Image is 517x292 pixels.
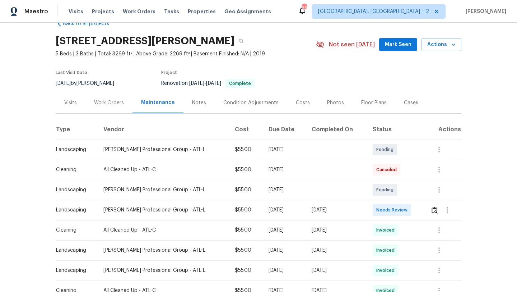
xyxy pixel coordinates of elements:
[318,8,429,15] span: [GEOGRAPHIC_DATA], [GEOGRAPHIC_DATA] + 2
[164,9,179,14] span: Tasks
[235,267,257,274] div: $55.00
[385,40,411,49] span: Mark Seen
[103,267,223,274] div: [PERSON_NAME] Professional Group - ATL-L
[229,119,263,140] th: Cost
[56,227,92,234] div: Cleaning
[56,119,98,140] th: Type
[226,81,254,86] span: Complete
[192,99,206,106] div: Notes
[376,227,397,234] span: Invoiced
[188,8,216,15] span: Properties
[269,267,300,274] div: [DATE]
[235,247,257,254] div: $55.00
[235,227,257,234] div: $55.00
[269,227,300,234] div: [DATE]
[98,119,229,140] th: Vendor
[379,38,417,51] button: Mark Seen
[103,206,223,214] div: [PERSON_NAME] Professional Group - ATL-L
[235,186,257,193] div: $55.00
[235,146,257,153] div: $55.00
[312,267,361,274] div: [DATE]
[376,166,400,173] span: Canceled
[427,40,456,49] span: Actions
[56,81,71,86] span: [DATE]
[425,119,461,140] th: Actions
[312,247,361,254] div: [DATE]
[269,206,300,214] div: [DATE]
[312,206,361,214] div: [DATE]
[376,267,397,274] span: Invoiced
[56,206,92,214] div: Landscaping
[24,8,48,15] span: Maestro
[224,8,271,15] span: Geo Assignments
[56,79,123,88] div: by [PERSON_NAME]
[103,227,223,234] div: All Cleaned Up - ATL-C
[430,201,439,219] button: Review Icon
[234,35,247,47] button: Copy Address
[94,99,124,106] div: Work Orders
[56,267,92,274] div: Landscaping
[376,206,410,214] span: Needs Review
[56,20,125,27] a: Back to all projects
[123,8,155,15] span: Work Orders
[269,247,300,254] div: [DATE]
[103,146,223,153] div: [PERSON_NAME] Professional Group - ATL-L
[56,166,92,173] div: Cleaning
[206,81,221,86] span: [DATE]
[161,81,255,86] span: Renovation
[376,247,397,254] span: Invoiced
[367,119,425,140] th: Status
[421,38,461,51] button: Actions
[103,186,223,193] div: [PERSON_NAME] Professional Group - ATL-L
[463,8,506,15] span: [PERSON_NAME]
[296,99,310,106] div: Costs
[56,146,92,153] div: Landscaping
[103,166,223,173] div: All Cleaned Up - ATL-C
[69,8,83,15] span: Visits
[404,99,418,106] div: Cases
[141,99,175,106] div: Maintenance
[64,99,77,106] div: Visits
[376,186,396,193] span: Pending
[103,247,223,254] div: [PERSON_NAME] Professional Group - ATL-L
[302,4,307,12] div: 66
[92,8,114,15] span: Projects
[161,70,177,75] span: Project
[56,70,87,75] span: Last Visit Date
[269,186,300,193] div: [DATE]
[235,206,257,214] div: $55.00
[56,247,92,254] div: Landscaping
[327,99,344,106] div: Photos
[361,99,387,106] div: Floor Plans
[376,146,396,153] span: Pending
[56,50,316,58] span: 5 Beds | 3 Baths | Total: 3269 ft² | Above Grade: 3269 ft² | Basement Finished: N/A | 2019
[306,119,367,140] th: Completed On
[189,81,221,86] span: -
[432,207,438,214] img: Review Icon
[263,119,306,140] th: Due Date
[269,166,300,173] div: [DATE]
[312,227,361,234] div: [DATE]
[189,81,204,86] span: [DATE]
[235,166,257,173] div: $55.00
[223,99,279,106] div: Condition Adjustments
[269,146,300,153] div: [DATE]
[56,186,92,193] div: Landscaping
[329,41,375,48] span: Not seen [DATE]
[56,37,234,45] h2: [STREET_ADDRESS][PERSON_NAME]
